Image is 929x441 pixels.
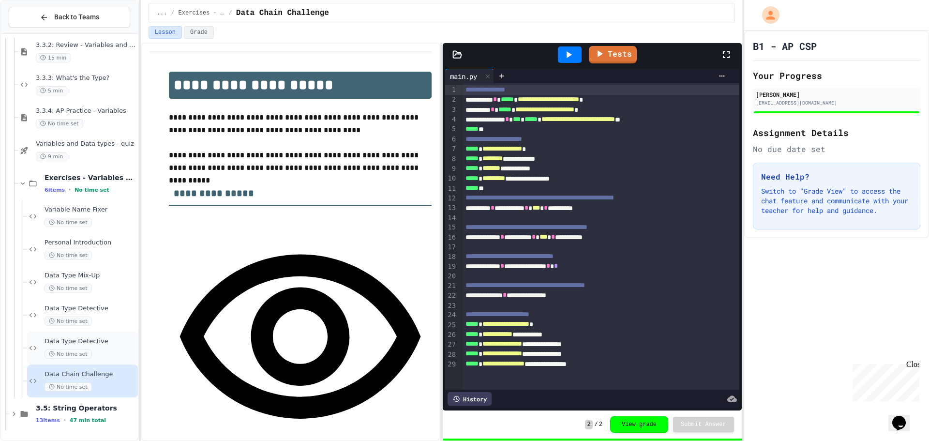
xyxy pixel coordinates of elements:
[445,360,457,369] div: 29
[589,46,637,63] a: Tests
[445,164,457,174] div: 9
[599,421,602,428] span: 2
[45,173,136,182] span: Exercises - Variables and Data Types
[756,99,917,106] div: [EMAIL_ADDRESS][DOMAIN_NAME]
[229,9,232,17] span: /
[45,317,92,326] span: No time set
[75,187,109,193] span: No time set
[445,262,457,272] div: 19
[45,337,136,346] span: Data Type Detective
[761,171,912,182] h3: Need Help?
[445,291,457,301] div: 22
[753,39,817,53] h1: B1 - AP CSP
[9,7,130,28] button: Back to Teams
[445,154,457,164] div: 8
[585,420,592,429] span: 2
[445,203,457,213] div: 13
[45,382,92,392] span: No time set
[756,90,917,99] div: [PERSON_NAME]
[157,9,167,17] span: ...
[445,223,457,232] div: 15
[445,184,457,194] div: 11
[179,9,225,17] span: Exercises - Variables and Data Types
[445,69,494,83] div: main.py
[753,69,920,82] h2: Your Progress
[752,4,782,26] div: My Account
[36,74,136,82] span: 3.3.3: What's the Type?
[171,9,174,17] span: /
[36,53,71,62] span: 15 min
[445,194,457,203] div: 12
[64,416,66,424] span: •
[54,12,99,22] span: Back to Teams
[595,421,598,428] span: /
[445,233,457,243] div: 16
[445,124,457,134] div: 5
[36,417,60,424] span: 13 items
[445,71,482,81] div: main.py
[761,186,912,215] p: Switch to "Grade View" to access the chat feature and communicate with your teacher for help and ...
[849,360,919,401] iframe: chat widget
[45,272,136,280] span: Data Type Mix-Up
[445,144,457,154] div: 7
[149,26,182,39] button: Lesson
[184,26,214,39] button: Grade
[445,272,457,281] div: 20
[45,187,65,193] span: 6 items
[4,4,67,61] div: Chat with us now!Close
[45,350,92,359] span: No time set
[445,105,457,115] div: 3
[445,281,457,291] div: 21
[445,213,457,223] div: 14
[36,41,136,49] span: 3.3.2: Review - Variables and Data Types
[445,330,457,340] div: 26
[36,107,136,115] span: 3.3.4: AP Practice - Variables
[36,152,67,161] span: 9 min
[236,7,329,19] span: Data Chain Challenge
[681,421,726,428] span: Submit Answer
[36,119,83,128] span: No time set
[445,135,457,144] div: 6
[69,186,71,194] span: •
[45,218,92,227] span: No time set
[610,416,668,433] button: View grade
[45,251,92,260] span: No time set
[445,115,457,124] div: 4
[445,95,457,105] div: 2
[45,206,136,214] span: Variable Name Fixer
[445,310,457,320] div: 24
[753,143,920,155] div: No due date set
[445,340,457,350] div: 27
[445,85,457,95] div: 1
[445,174,457,183] div: 10
[445,320,457,330] div: 25
[445,252,457,262] div: 18
[445,350,457,360] div: 28
[45,370,136,379] span: Data Chain Challenge
[445,301,457,311] div: 23
[36,140,136,148] span: Variables and Data types - quiz
[753,126,920,139] h2: Assignment Details
[45,304,136,313] span: Data Type Detective
[445,243,457,252] div: 17
[45,284,92,293] span: No time set
[45,239,136,247] span: Personal Introduction
[36,404,136,412] span: 3.5: String Operators
[888,402,919,431] iframe: chat widget
[36,86,67,95] span: 5 min
[673,417,734,432] button: Submit Answer
[448,392,492,406] div: History
[70,417,106,424] span: 47 min total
